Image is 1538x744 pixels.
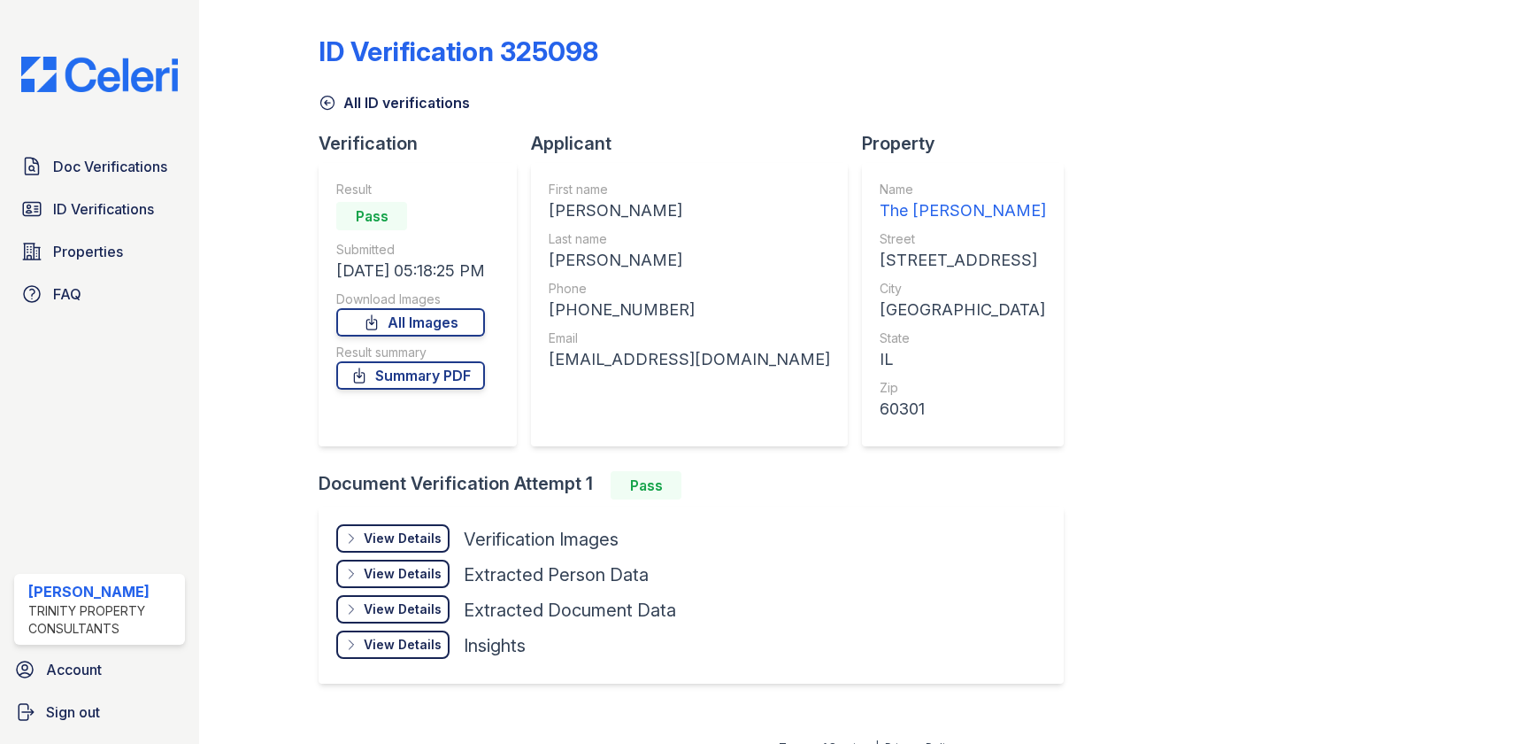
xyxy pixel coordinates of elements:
div: View Details [364,601,442,618]
div: Extracted Person Data [464,562,649,587]
div: ID Verification 325098 [319,35,598,67]
div: [DATE] 05:18:25 PM [336,259,485,283]
div: [PERSON_NAME] [549,248,830,273]
div: Last name [549,230,830,248]
div: Property [862,131,1078,156]
div: Submitted [336,241,485,259]
div: First name [549,181,830,198]
span: Account [46,659,102,680]
div: [STREET_ADDRESS] [880,248,1046,273]
a: Name The [PERSON_NAME] [880,181,1046,223]
div: [PERSON_NAME] [28,581,178,602]
div: Phone [549,280,830,298]
div: View Details [364,636,442,654]
span: FAQ [53,283,81,305]
div: The [PERSON_NAME] [880,198,1046,223]
a: All ID verifications [319,92,470,113]
div: Document Verification Attempt 1 [319,471,1078,500]
a: Doc Verifications [14,149,185,184]
div: View Details [364,565,442,583]
a: Account [7,652,192,687]
div: [PERSON_NAME] [549,198,830,223]
div: Trinity Property Consultants [28,602,178,638]
span: Sign out [46,701,100,723]
a: Sign out [7,694,192,730]
div: Download Images [336,291,485,308]
span: Doc Verifications [53,156,167,177]
a: All Images [336,308,485,337]
span: Properties [53,241,123,262]
div: Extracted Document Data [464,598,676,623]
div: State [880,329,1046,347]
div: [GEOGRAPHIC_DATA] [880,298,1046,322]
div: 60301 [880,397,1046,422]
div: City [880,280,1046,298]
div: Email [549,329,830,347]
div: View Details [364,530,442,547]
div: Zip [880,379,1046,397]
div: Name [880,181,1046,198]
div: Result summary [336,344,485,361]
div: Applicant [531,131,862,156]
div: [PHONE_NUMBER] [549,298,830,322]
a: Summary PDF [336,361,485,390]
div: Insights [464,633,526,658]
img: CE_Logo_Blue-a8612792a0a2168367f1c8372b55b34899dd931a85d93a1a3d3e32e68fde9ad4.png [7,57,192,92]
span: ID Verifications [53,198,154,220]
div: Pass [611,471,681,500]
div: Verification [319,131,531,156]
a: Properties [14,234,185,269]
a: ID Verifications [14,191,185,227]
div: Pass [336,202,407,230]
div: Verification Images [464,527,619,552]
div: Street [880,230,1046,248]
div: Result [336,181,485,198]
a: FAQ [14,276,185,312]
div: IL [880,347,1046,372]
div: [EMAIL_ADDRESS][DOMAIN_NAME] [549,347,830,372]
